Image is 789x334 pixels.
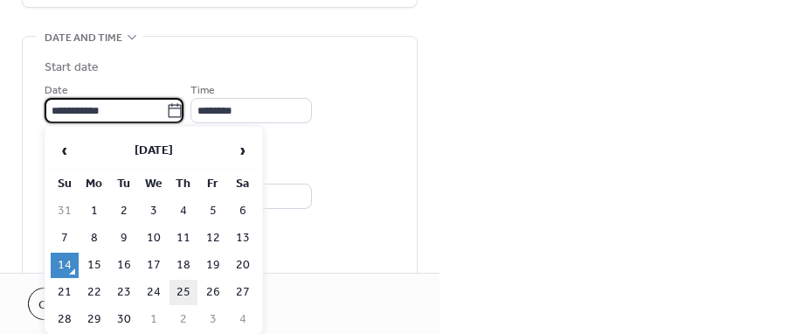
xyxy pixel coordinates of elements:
[199,307,227,332] td: 3
[110,171,138,197] th: Tu
[170,198,197,224] td: 4
[229,280,257,305] td: 27
[170,280,197,305] td: 25
[199,280,227,305] td: 26
[170,226,197,251] td: 11
[80,198,108,224] td: 1
[80,171,108,197] th: Mo
[230,133,256,168] span: ›
[199,198,227,224] td: 5
[170,307,197,332] td: 2
[38,296,85,315] span: Cancel
[110,253,138,278] td: 16
[199,171,227,197] th: Fr
[170,171,197,197] th: Th
[110,198,138,224] td: 2
[170,253,197,278] td: 18
[51,280,79,305] td: 21
[80,226,108,251] td: 8
[140,253,168,278] td: 17
[45,29,122,47] span: Date and time
[190,81,215,100] span: Time
[80,253,108,278] td: 15
[51,171,79,197] th: Su
[51,253,79,278] td: 14
[110,307,138,332] td: 30
[80,132,227,170] th: [DATE]
[52,133,78,168] span: ‹
[45,59,99,77] div: Start date
[51,198,79,224] td: 31
[199,226,227,251] td: 12
[140,280,168,305] td: 24
[229,307,257,332] td: 4
[229,226,257,251] td: 13
[140,307,168,332] td: 1
[199,253,227,278] td: 19
[140,226,168,251] td: 10
[51,307,79,332] td: 28
[28,288,95,320] button: Cancel
[51,226,79,251] td: 7
[140,171,168,197] th: We
[229,253,257,278] td: 20
[80,280,108,305] td: 22
[229,198,257,224] td: 6
[80,307,108,332] td: 29
[110,280,138,305] td: 23
[229,171,257,197] th: Sa
[110,226,138,251] td: 9
[45,81,68,100] span: Date
[140,198,168,224] td: 3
